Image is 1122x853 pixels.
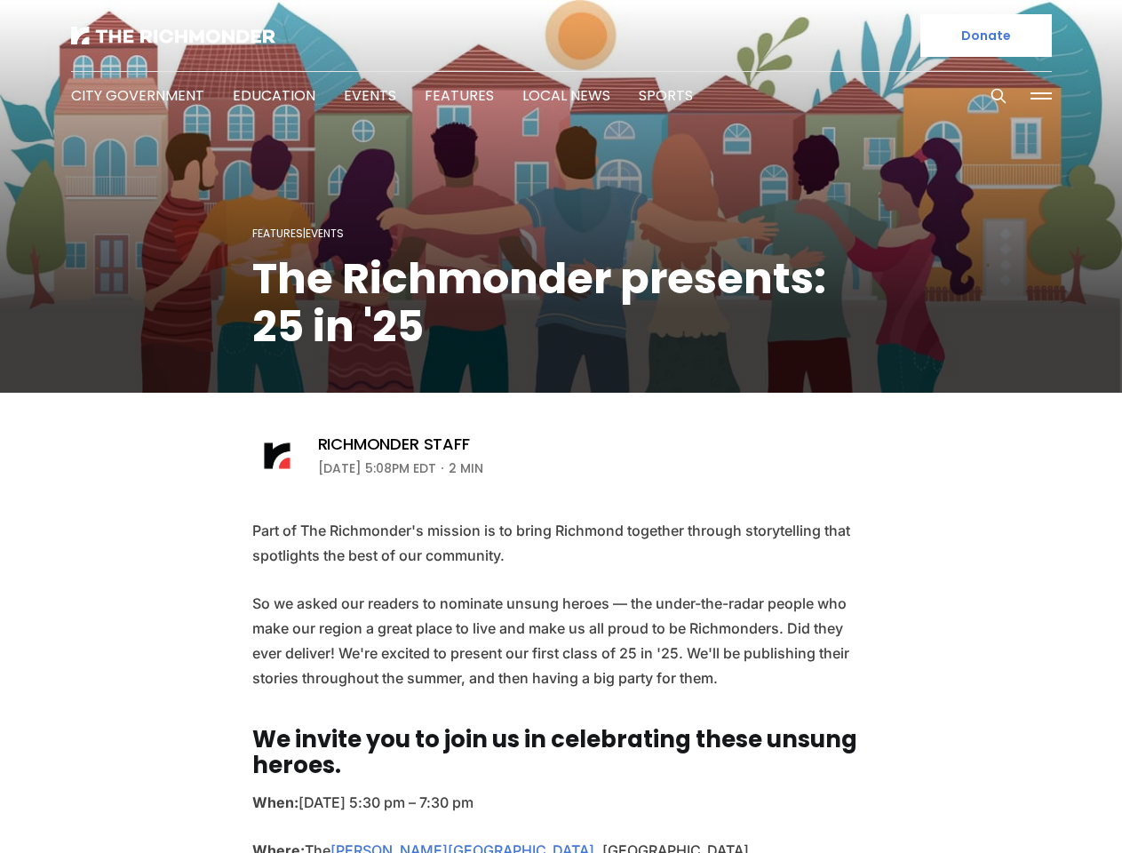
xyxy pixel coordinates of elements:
a: Events [344,85,396,106]
a: Local News [522,85,610,106]
span: 2 min [449,458,483,479]
a: Richmonder Staff [318,434,470,455]
a: Education [233,85,315,106]
a: City Government [71,85,204,106]
button: Search this site [985,83,1012,109]
a: Events [306,226,344,241]
p: [DATE] 5:30 pm – 7:30 pm [252,790,871,815]
h2: We invite you to join us in celebrating these unsung heroes. [252,727,871,779]
p: So we asked our readers to nominate unsung heroes — the under-the-radar people who make our regio... [252,591,871,690]
strong: When: [252,793,296,811]
div: | [252,223,871,244]
p: Part of The Richmonder's mission is to bring Richmond together through storytelling that spotligh... [252,518,871,568]
h1: The Richmonder presents: 25 in '25 [252,255,871,351]
img: Richmonder Staff [252,431,302,481]
a: Features [425,85,494,106]
a: Donate [920,14,1052,57]
img: The Richmonder [71,27,275,44]
a: Sports [639,85,693,106]
time: [DATE] 5:08PM EDT [318,458,436,479]
a: Features [252,226,303,241]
